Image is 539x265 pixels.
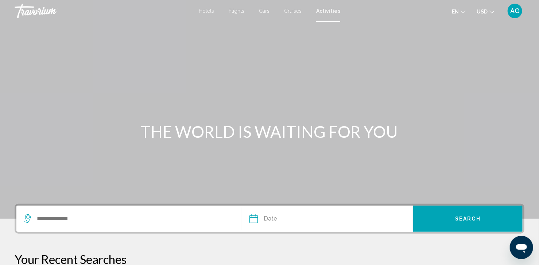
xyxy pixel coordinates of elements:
a: Cruises [284,8,302,14]
span: en [452,9,459,15]
span: USD [477,9,488,15]
a: Hotels [199,8,214,14]
a: Flights [229,8,244,14]
iframe: Button to launch messaging window [510,236,533,259]
a: Travorium [15,4,191,18]
span: AG [510,7,520,15]
div: Search widget [16,206,523,232]
a: Activities [316,8,340,14]
button: User Menu [505,3,524,19]
h1: THE WORLD IS WAITING FOR YOU [133,122,406,141]
span: Search [455,216,481,222]
button: Change language [452,6,466,17]
button: Search [413,206,523,232]
button: Change currency [477,6,495,17]
button: Date [249,206,413,232]
a: Cars [259,8,269,14]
